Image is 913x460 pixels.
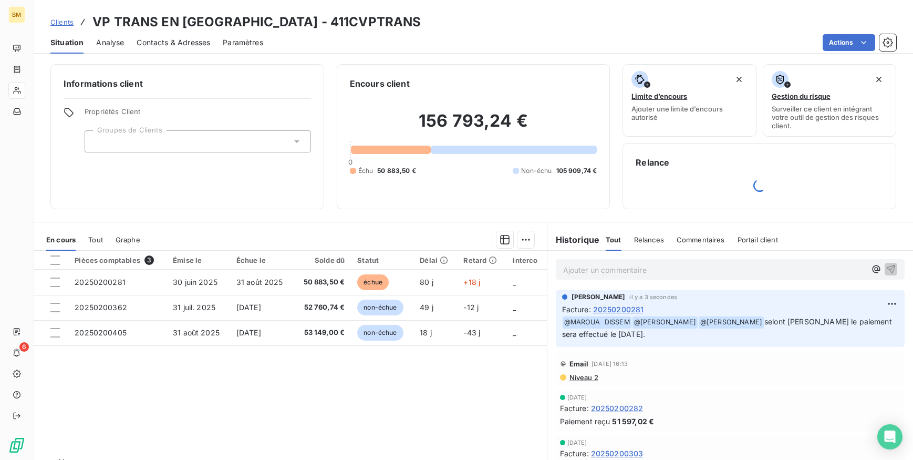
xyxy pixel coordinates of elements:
[8,437,25,454] img: Logo LeanPay
[772,92,831,100] span: Gestion du risque
[634,236,664,244] span: Relances
[513,278,516,287] span: _
[420,303,433,312] span: 49 j
[591,403,644,414] span: 20250200282
[513,303,516,312] span: _
[173,303,215,312] span: 31 juil. 2025
[420,278,433,287] span: 80 j
[823,34,875,51] button: Actions
[75,255,160,265] div: Pièces comptables
[75,303,127,312] span: 20250200362
[463,256,500,264] div: Retard
[299,277,345,288] span: 50 883,50 €
[75,278,126,287] span: 20250200281
[350,110,597,142] h2: 156 793,24 €
[567,439,587,446] span: [DATE]
[513,328,516,337] span: _
[699,316,764,329] span: @ [PERSON_NAME]
[521,166,552,176] span: Non-échu
[562,317,894,339] span: selont [PERSON_NAME] le paiement sera effectué le [DATE].
[569,360,589,368] span: Email
[629,294,677,300] span: il y a 3 secondes
[377,166,416,176] span: 50 883,50 €
[591,448,644,459] span: 20250200303
[631,105,747,121] span: Ajouter une limite d’encours autorisé
[560,448,589,459] span: Facture :
[513,256,540,264] div: interco
[463,278,480,287] span: +18 j
[563,316,631,329] span: @ MAROUA DISSEM
[592,361,628,367] span: [DATE] 16:13
[357,274,389,290] span: échue
[560,416,610,427] span: Paiement reçu
[46,236,76,244] span: En cours
[772,105,887,130] span: Surveiller ce client en intégrant votre outil de gestion des risques client.
[463,303,479,312] span: -12 j
[631,92,687,100] span: Limite d’encours
[547,233,600,246] h6: Historique
[738,236,778,244] span: Portail client
[622,64,756,137] button: Limite d’encoursAjouter une limite d’encours autorisé
[348,158,352,166] span: 0
[420,328,432,337] span: 18 j
[357,256,407,264] div: Statut
[236,303,261,312] span: [DATE]
[357,325,403,341] span: non-échue
[173,256,224,264] div: Émise le
[236,328,261,337] span: [DATE]
[88,236,103,244] span: Tout
[357,300,403,315] span: non-échue
[556,166,597,176] span: 105 909,74 €
[96,37,124,48] span: Analyse
[568,373,598,382] span: Niveau 2
[560,403,589,414] span: Facture :
[173,328,220,337] span: 31 août 2025
[50,37,84,48] span: Situation
[299,328,345,338] span: 53 149,00 €
[612,416,654,427] span: 51 597,02 €
[299,256,345,264] div: Solde dû
[463,328,480,337] span: -43 j
[236,278,283,287] span: 31 août 2025
[763,64,896,137] button: Gestion du risqueSurveiller ce client en intégrant votre outil de gestion des risques client.
[173,278,217,287] span: 30 juin 2025
[50,17,74,27] a: Clients
[19,342,29,352] span: 6
[420,256,451,264] div: Délai
[636,156,883,169] h6: Relance
[593,304,644,315] span: 20250200281
[144,255,154,265] span: 3
[64,77,311,90] h6: Informations client
[350,77,410,90] h6: Encours client
[562,304,591,315] span: Facture :
[92,13,421,32] h3: VP TRANS EN [GEOGRAPHIC_DATA] - 411CVPTRANS
[606,236,621,244] span: Tout
[567,394,587,401] span: [DATE]
[50,18,74,26] span: Clients
[137,37,210,48] span: Contacts & Adresses
[116,236,140,244] span: Graphe
[632,316,698,329] span: @ [PERSON_NAME]
[877,424,902,449] div: Open Intercom Messenger
[8,6,25,23] div: BM
[94,137,102,146] input: Ajouter une valeur
[236,256,287,264] div: Échue le
[572,292,626,302] span: [PERSON_NAME]
[85,107,311,122] span: Propriétés Client
[75,328,127,337] span: 20250200405
[677,236,725,244] span: Commentaires
[358,166,373,176] span: Échu
[223,37,263,48] span: Paramètres
[299,302,345,313] span: 52 760,74 €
